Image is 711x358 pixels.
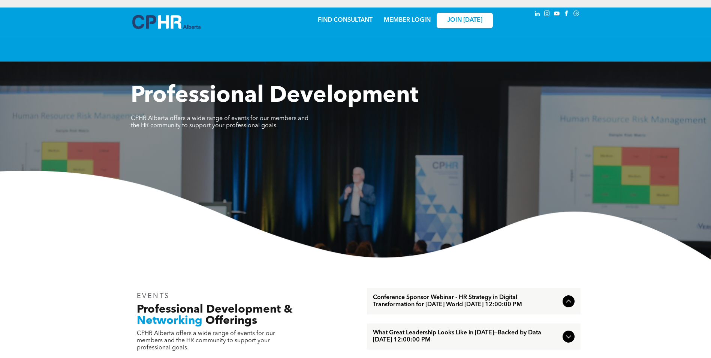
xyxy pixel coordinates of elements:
[137,315,202,326] span: Networking
[533,9,542,20] a: linkedin
[373,294,560,308] span: Conference Sponsor Webinar - HR Strategy in Digital Transformation for [DATE] World [DATE] 12:00:...
[447,17,482,24] span: JOIN [DATE]
[131,85,418,107] span: Professional Development
[131,116,308,129] span: CPHR Alberta offers a wide range of events for our members and the HR community to support your p...
[132,15,201,29] img: A blue and white logo for cp alberta
[137,304,292,315] span: Professional Development &
[384,17,431,23] a: MEMBER LOGIN
[563,9,571,20] a: facebook
[137,293,170,299] span: EVENTS
[572,9,581,20] a: Social network
[373,329,560,344] span: What Great Leadership Looks Like in [DATE]—Backed by Data [DATE] 12:00:00 PM
[553,9,561,20] a: youtube
[137,331,275,351] span: CPHR Alberta offers a wide range of events for our members and the HR community to support your p...
[318,17,373,23] a: FIND CONSULTANT
[205,315,257,326] span: Offerings
[543,9,551,20] a: instagram
[437,13,493,28] a: JOIN [DATE]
